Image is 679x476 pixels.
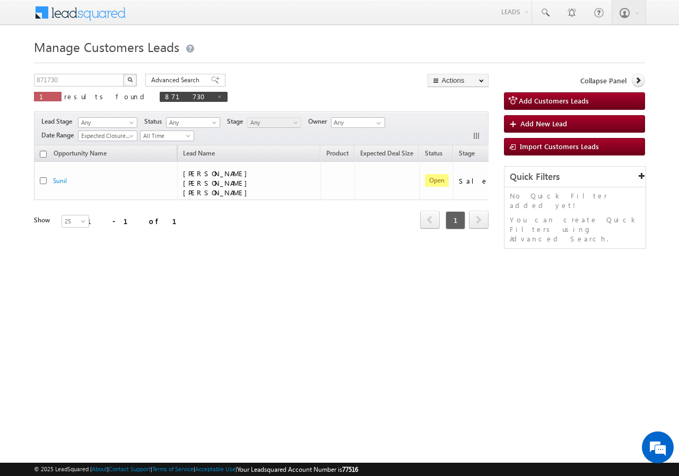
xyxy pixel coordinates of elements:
span: Status [144,117,166,126]
a: Status [420,148,448,161]
span: Your Leadsquared Account Number is [237,465,358,473]
div: Show [34,215,53,225]
a: Opportunity Name [48,148,112,161]
textarea: Type your message and hit 'Enter' [14,98,194,318]
a: Expected Closure Date [78,131,137,141]
span: Advanced Search [151,75,203,85]
div: Quick Filters [504,167,646,187]
img: Search [127,77,133,82]
span: Owner [308,117,331,126]
span: Expected Closure Date [79,131,134,141]
span: © 2025 LeadSquared | | | | | [34,464,358,474]
a: Any [78,117,137,128]
a: Show All Items [371,118,384,128]
a: Any [166,117,220,128]
em: Start Chat [144,327,193,341]
span: Stage [459,149,475,157]
span: 1 [39,92,56,101]
span: [PERSON_NAME] [PERSON_NAME] [PERSON_NAME] [183,169,253,197]
a: Acceptable Use [195,465,236,472]
span: Date Range [41,131,78,140]
p: You can create Quick Filters using Advanced Search. [510,215,640,244]
span: Opportunity Name [54,149,107,157]
a: Stage [454,148,480,161]
input: Type to Search [331,117,385,128]
a: Contact Support [109,465,151,472]
span: next [469,211,489,229]
span: 77516 [342,465,358,473]
span: Open [425,174,449,187]
p: No Quick Filter added yet! [510,191,640,210]
a: All Time [140,131,194,141]
a: 25 [62,215,89,228]
span: All Time [141,131,191,141]
span: 871730 [165,92,212,101]
span: Lead Stage [41,117,76,126]
span: Product [326,149,349,157]
a: prev [420,212,440,229]
span: Add New Lead [520,119,567,128]
a: Sunil [53,177,67,185]
span: Import Customers Leads [520,142,599,151]
span: Any [248,118,298,127]
span: Lead Name [178,148,220,161]
div: Chat with us now [55,56,178,70]
span: Any [79,118,134,127]
span: 25 [62,217,90,226]
div: Sale Marked [459,176,533,186]
a: Expected Deal Size [355,148,419,161]
a: Any [247,117,301,128]
span: Add Customers Leads [519,96,589,105]
a: About [92,465,107,472]
div: Minimize live chat window [174,5,199,31]
span: prev [420,211,440,229]
span: Any [167,118,217,127]
span: Stage [227,117,247,126]
span: Expected Deal Size [360,149,413,157]
div: 1 - 1 of 1 [87,215,189,227]
a: next [469,212,489,229]
span: Collapse Panel [580,76,626,85]
input: Check all records [40,151,47,158]
a: Terms of Service [152,465,194,472]
span: 1 [446,211,465,229]
button: Actions [428,74,489,87]
img: d_60004797649_company_0_60004797649 [18,56,45,70]
span: results found [64,92,149,101]
span: Manage Customers Leads [34,38,179,55]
